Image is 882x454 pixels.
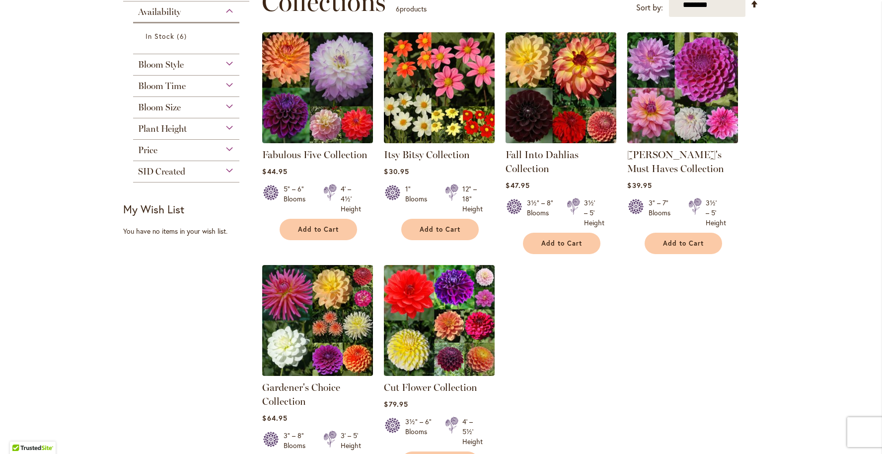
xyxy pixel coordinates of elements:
span: $44.95 [262,167,287,176]
a: Cut Flower Collection [384,381,477,393]
span: Add to Cart [420,225,460,234]
a: Fabulous Five Collection [262,149,367,161]
img: Gardener's Choice Collection [262,265,373,376]
span: Plant Height [138,123,187,134]
span: Bloom Size [138,102,181,113]
span: Add to Cart [541,239,582,248]
a: In Stock 6 [146,31,229,41]
a: Itsy Bitsy Collection [384,136,495,145]
span: In Stock [146,31,174,41]
a: Fabulous Five Collection [262,136,373,145]
span: $39.95 [627,181,652,190]
span: SID Created [138,166,185,177]
div: 4' – 5½' Height [462,417,483,447]
div: 4' – 4½' Height [341,184,361,214]
button: Add to Cart [280,219,357,240]
img: Fall Into Dahlias Collection [503,29,619,146]
div: 3" – 7" Blooms [649,198,676,228]
span: $64.95 [262,413,287,423]
a: Gardener's Choice Collection [262,368,373,378]
div: 3' – 5' Height [341,431,361,451]
button: Add to Cart [401,219,479,240]
span: Add to Cart [663,239,704,248]
a: Fall Into Dahlias Collection [506,149,579,175]
span: Bloom Time [138,81,186,91]
a: Heather's Must Haves Collection [627,136,738,145]
span: $30.95 [384,167,409,176]
img: Fabulous Five Collection [262,32,373,143]
div: 12" – 18" Height [462,184,483,214]
strong: My Wish List [123,202,184,216]
span: 6 [177,31,189,41]
iframe: Launch Accessibility Center [7,419,35,447]
span: $47.95 [506,181,529,190]
span: Price [138,145,157,156]
div: 1" Blooms [405,184,433,214]
button: Add to Cart [645,233,722,254]
div: 3" – 8" Blooms [284,431,311,451]
div: 3½" – 8" Blooms [527,198,555,228]
a: Fall Into Dahlias Collection [506,136,616,145]
span: Add to Cart [298,225,339,234]
span: $79.95 [384,399,408,409]
img: Heather's Must Haves Collection [627,32,738,143]
div: 3½" – 6" Blooms [405,417,433,447]
img: CUT FLOWER COLLECTION [384,265,495,376]
img: Itsy Bitsy Collection [384,32,495,143]
a: CUT FLOWER COLLECTION [384,368,495,378]
div: 3½' – 5' Height [584,198,604,228]
a: Itsy Bitsy Collection [384,149,470,161]
p: products [396,1,427,17]
button: Add to Cart [523,233,600,254]
div: You have no items in your wish list. [123,226,256,236]
div: 3½' – 5' Height [706,198,726,228]
a: [PERSON_NAME]'s Must Haves Collection [627,149,724,175]
span: Bloom Style [138,59,184,70]
span: Availability [138,6,181,17]
a: Gardener's Choice Collection [262,381,340,407]
span: 6 [396,4,400,13]
div: 5" – 6" Blooms [284,184,311,214]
